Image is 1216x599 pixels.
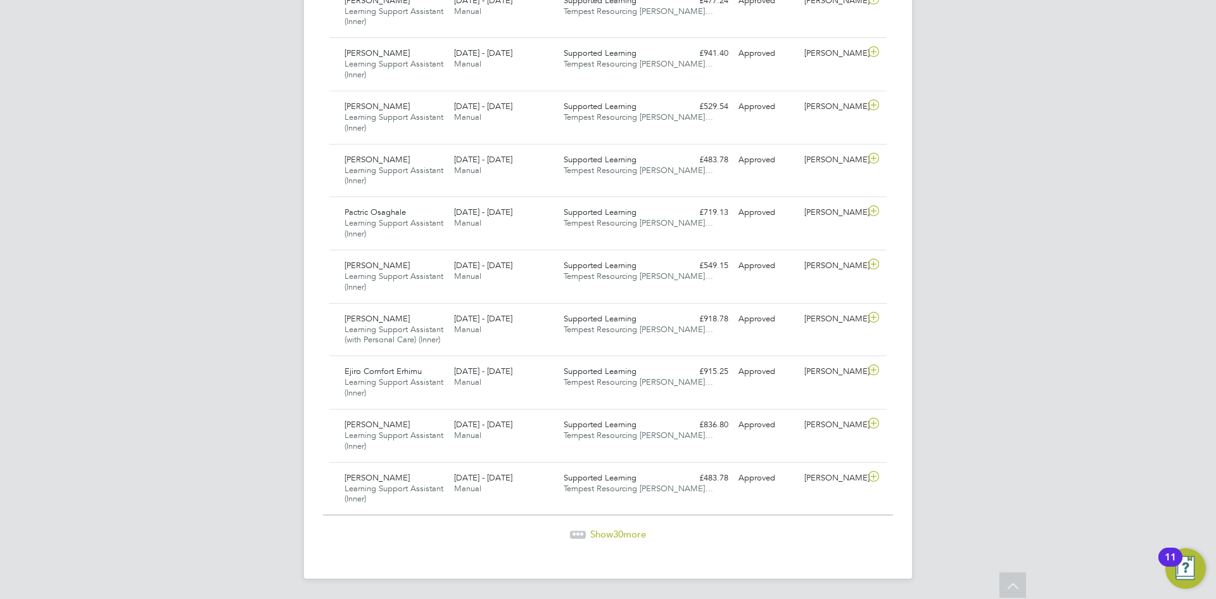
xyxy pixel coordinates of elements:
span: Manual [454,324,481,335]
span: Manual [454,430,481,441]
span: Tempest Resourcing [PERSON_NAME]… [564,6,713,16]
span: [PERSON_NAME] [345,101,410,112]
span: [DATE] - [DATE] [454,419,512,430]
span: [DATE] - [DATE] [454,101,512,112]
div: £836.80 [668,415,733,435]
span: Supported Learning [564,48,636,58]
span: [PERSON_NAME] [345,260,410,271]
div: [PERSON_NAME] [799,202,865,223]
span: Tempest Resourcing [PERSON_NAME]… [564,483,713,494]
span: Tempest Resourcing [PERSON_NAME]… [564,324,713,335]
span: Learning Support Assistant (Inner) [345,112,443,133]
div: £915.25 [668,361,733,382]
span: Supported Learning [564,101,636,112]
span: [PERSON_NAME] [345,313,410,324]
span: Supported Learning [564,419,636,430]
span: Supported Learning [564,207,636,217]
span: Learning Support Assistant (Inner) [345,377,443,398]
span: Learning Support Assistant (Inner) [345,165,443,186]
span: Learning Support Assistant (Inner) [345,217,443,239]
div: Approved [733,415,799,435]
div: Approved [733,202,799,223]
span: Tempest Resourcing [PERSON_NAME]… [564,112,713,122]
span: Pactric Osaghale [345,207,406,217]
span: Learning Support Assistant (with Personal Care) (Inner) [345,324,443,345]
span: [PERSON_NAME] [345,472,410,483]
span: Manual [454,112,481,122]
button: Open Resource Center, 11 new notifications [1165,548,1206,589]
span: [PERSON_NAME] [345,419,410,430]
span: Manual [454,165,481,176]
span: [DATE] - [DATE] [454,207,512,217]
div: 11 [1165,557,1176,574]
div: £941.40 [668,43,733,64]
div: Approved [733,150,799,171]
span: Manual [454,271,481,281]
div: [PERSON_NAME] [799,43,865,64]
div: Approved [733,96,799,117]
span: Tempest Resourcing [PERSON_NAME]… [564,217,713,228]
span: Manual [454,58,481,69]
span: Learning Support Assistant (Inner) [345,58,443,80]
span: 30 [613,528,623,540]
span: Learning Support Assistant (Inner) [345,6,443,27]
span: Show more [590,528,646,540]
div: [PERSON_NAME] [799,255,865,276]
span: [PERSON_NAME] [345,154,410,165]
div: [PERSON_NAME] [799,309,865,330]
div: [PERSON_NAME] [799,96,865,117]
div: [PERSON_NAME] [799,468,865,489]
span: [DATE] - [DATE] [454,48,512,58]
span: Supported Learning [564,260,636,271]
div: £483.78 [668,468,733,489]
span: Supported Learning [564,366,636,377]
div: [PERSON_NAME] [799,415,865,435]
span: Tempest Resourcing [PERSON_NAME]… [564,430,713,441]
div: Approved [733,43,799,64]
span: Supported Learning [564,472,636,483]
div: £549.15 [668,255,733,276]
div: Approved [733,309,799,330]
span: Manual [454,6,481,16]
span: Ejiro Comfort Erhimu [345,366,422,377]
div: £918.78 [668,309,733,330]
div: [PERSON_NAME] [799,150,865,171]
span: [PERSON_NAME] [345,48,410,58]
span: Tempest Resourcing [PERSON_NAME]… [564,271,713,281]
span: [DATE] - [DATE] [454,472,512,483]
div: Approved [733,361,799,382]
span: Learning Support Assistant (Inner) [345,483,443,505]
div: Approved [733,468,799,489]
span: [DATE] - [DATE] [454,154,512,165]
span: Supported Learning [564,313,636,324]
span: Tempest Resourcing [PERSON_NAME]… [564,377,713,387]
span: Supported Learning [564,154,636,165]
div: Approved [733,255,799,276]
div: [PERSON_NAME] [799,361,865,382]
span: Manual [454,483,481,494]
span: Learning Support Assistant (Inner) [345,430,443,451]
div: £719.13 [668,202,733,223]
div: £529.54 [668,96,733,117]
span: Tempest Resourcing [PERSON_NAME]… [564,165,713,176]
span: [DATE] - [DATE] [454,366,512,377]
span: Manual [454,217,481,228]
span: [DATE] - [DATE] [454,313,512,324]
span: Tempest Resourcing [PERSON_NAME]… [564,58,713,69]
span: Learning Support Assistant (Inner) [345,271,443,292]
span: Manual [454,377,481,387]
div: £483.78 [668,150,733,171]
span: [DATE] - [DATE] [454,260,512,271]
